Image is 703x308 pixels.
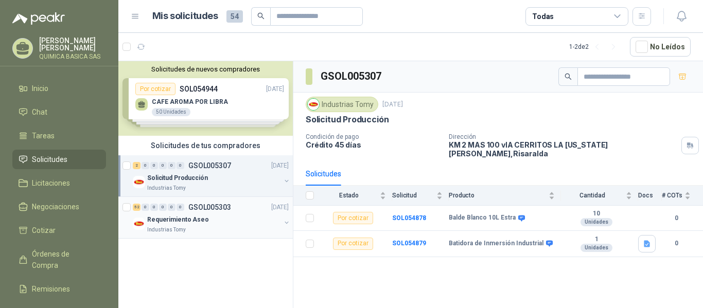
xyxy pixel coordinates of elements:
span: Solicitudes [32,154,67,165]
a: Cotizar [12,221,106,240]
span: search [257,12,265,20]
a: Inicio [12,79,106,98]
p: GSOL005303 [188,204,231,211]
th: # COTs [662,186,703,206]
a: Tareas [12,126,106,146]
th: Docs [638,186,662,206]
a: SOL054878 [392,214,426,222]
p: Requerimiento Aseo [147,215,209,225]
a: Solicitudes [12,150,106,169]
button: No Leídos [630,37,691,57]
p: Industrias Tomy [147,184,186,192]
p: Industrias Tomy [147,226,186,234]
div: Por cotizar [333,212,373,224]
div: 52 [133,204,140,211]
p: Dirección [449,133,677,140]
p: Crédito 45 días [306,140,441,149]
span: Solicitud [392,192,434,199]
img: Company Logo [133,218,145,230]
p: [DATE] [382,100,403,110]
p: Solicitud Producción [306,114,389,125]
th: Producto [449,186,561,206]
img: Company Logo [308,99,319,110]
div: 0 [150,162,158,169]
th: Cantidad [561,186,638,206]
b: 1 [561,235,632,244]
div: 0 [142,162,149,169]
span: Estado [320,192,378,199]
span: Cotizar [32,225,56,236]
span: 54 [226,10,243,23]
div: Industrias Tomy [306,97,378,112]
div: 0 [159,162,167,169]
p: [PERSON_NAME] [PERSON_NAME] [39,37,106,51]
a: Órdenes de Compra [12,244,106,275]
div: Unidades [581,244,612,252]
b: 10 [561,210,632,218]
span: Tareas [32,130,55,141]
div: 1 - 2 de 2 [569,39,622,55]
p: Condición de pago [306,133,441,140]
span: Negociaciones [32,201,79,212]
span: # COTs [662,192,682,199]
span: search [565,73,572,80]
b: 0 [662,213,691,223]
a: Licitaciones [12,173,106,193]
div: 0 [177,162,184,169]
div: 0 [168,204,175,211]
img: Logo peakr [12,12,65,25]
span: Cantidad [561,192,624,199]
span: Chat [32,106,47,118]
span: Licitaciones [32,177,70,189]
div: Solicitudes [306,168,341,179]
div: 0 [142,204,149,211]
h3: GSOL005307 [321,68,383,84]
span: Producto [449,192,547,199]
b: Batidora de Inmersión Industrial [449,240,543,248]
div: Todas [532,11,554,22]
div: Por cotizar [333,238,373,250]
div: 2 [133,162,140,169]
a: Negociaciones [12,197,106,216]
b: Balde Blanco 10L Estra [449,214,516,222]
a: 52 0 0 0 0 0 GSOL005303[DATE] Company LogoRequerimiento AseoIndustrias Tomy [133,201,291,234]
span: Remisiones [32,283,70,295]
span: Órdenes de Compra [32,248,96,271]
p: GSOL005307 [188,162,231,169]
b: 0 [662,239,691,248]
a: SOL054879 [392,240,426,247]
span: Inicio [32,83,48,94]
p: KM 2 MAS 100 vIA CERRITOS LA [US_STATE] [PERSON_NAME] , Risaralda [449,140,677,158]
div: 0 [150,204,158,211]
div: 0 [159,204,167,211]
div: Unidades [581,218,612,226]
p: [DATE] [271,203,289,212]
th: Solicitud [392,186,449,206]
div: 0 [168,162,175,169]
th: Estado [320,186,392,206]
p: Solicitud Producción [147,173,208,183]
a: Chat [12,102,106,122]
p: QUIMICA BASICA SAS [39,53,106,60]
a: 2 0 0 0 0 0 GSOL005307[DATE] Company LogoSolicitud ProducciónIndustrias Tomy [133,159,291,192]
p: [DATE] [271,161,289,171]
h1: Mis solicitudes [152,9,218,24]
a: Remisiones [12,279,106,299]
div: Solicitudes de tus compradores [118,136,293,155]
div: 0 [177,204,184,211]
img: Company Logo [133,176,145,188]
button: Solicitudes de nuevos compradores [122,65,289,73]
div: Solicitudes de nuevos compradoresPor cotizarSOL054944[DATE] CAFE AROMA POR LIBRA50 UnidadesPor co... [118,61,293,136]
